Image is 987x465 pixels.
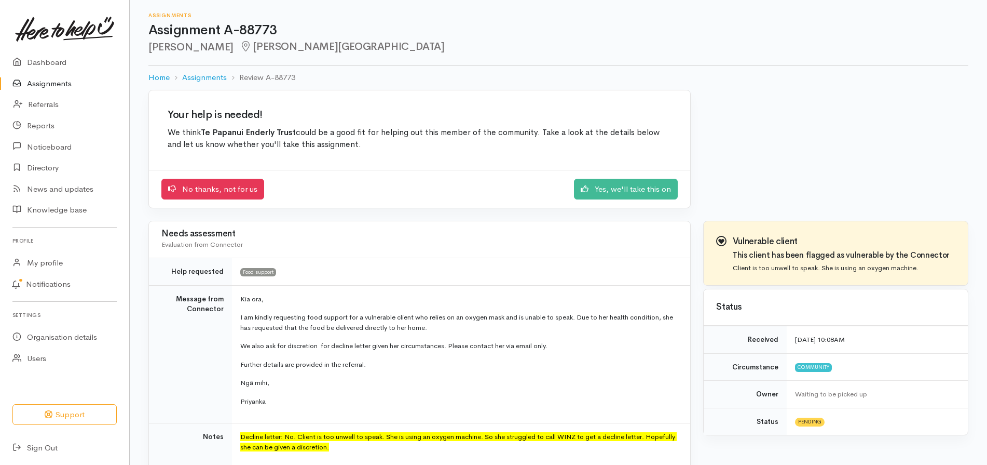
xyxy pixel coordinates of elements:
p: I am kindly requesting food support for a vulnerable client who relies on an oxygen mask and is u... [240,312,678,333]
p: Ngā mihi, [240,378,678,388]
a: Assignments [182,72,227,84]
h1: Assignment A-88773 [148,23,968,38]
p: We think could be a good fit for helping out this member of the community. Take a look at the det... [168,127,671,151]
p: Further details are provided in the referral. [240,360,678,370]
p: Priyanka [240,396,678,407]
h6: Settings [12,308,117,322]
time: [DATE] 10:08AM [795,335,845,344]
p: Kia ora, [240,294,678,304]
span: [PERSON_NAME][GEOGRAPHIC_DATA] [240,40,445,53]
div: Waiting to be picked up [795,389,955,400]
h2: [PERSON_NAME] [148,41,968,53]
span: Food support [240,268,276,276]
font: Decline letter: No. Client is too unwell to speak. She is using an oxygen machine. So she struggl... [240,432,677,451]
h3: Status [716,302,955,312]
h3: Vulnerable client [733,237,950,247]
td: Circumstance [704,353,787,381]
h6: Profile [12,234,117,248]
button: Support [12,404,117,426]
span: Community [795,363,832,371]
h6: Assignments [148,12,968,18]
td: Status [704,408,787,435]
h3: Needs assessment [161,229,678,239]
span: Evaluation from Connector [161,240,243,249]
td: Message from Connector [149,285,232,423]
a: Yes, we'll take this on [574,179,678,200]
a: Home [148,72,170,84]
nav: breadcrumb [148,65,968,90]
p: Client is too unwell to speak. She is using an oxygen machine. [733,263,950,273]
td: Received [704,326,787,354]
p: We also ask for discretion for decline letter given her circumstances. Please contact her via ema... [240,341,678,351]
h2: Your help is needed! [168,109,671,121]
td: Help requested [149,258,232,286]
a: No thanks, not for us [161,179,264,200]
b: Te Papanui Enderly Trust [201,127,296,138]
h4: This client has been flagged as vulnerable by the Connector [733,251,950,260]
li: Review A-88773 [227,72,295,84]
td: Owner [704,381,787,408]
span: Pending [795,418,825,426]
